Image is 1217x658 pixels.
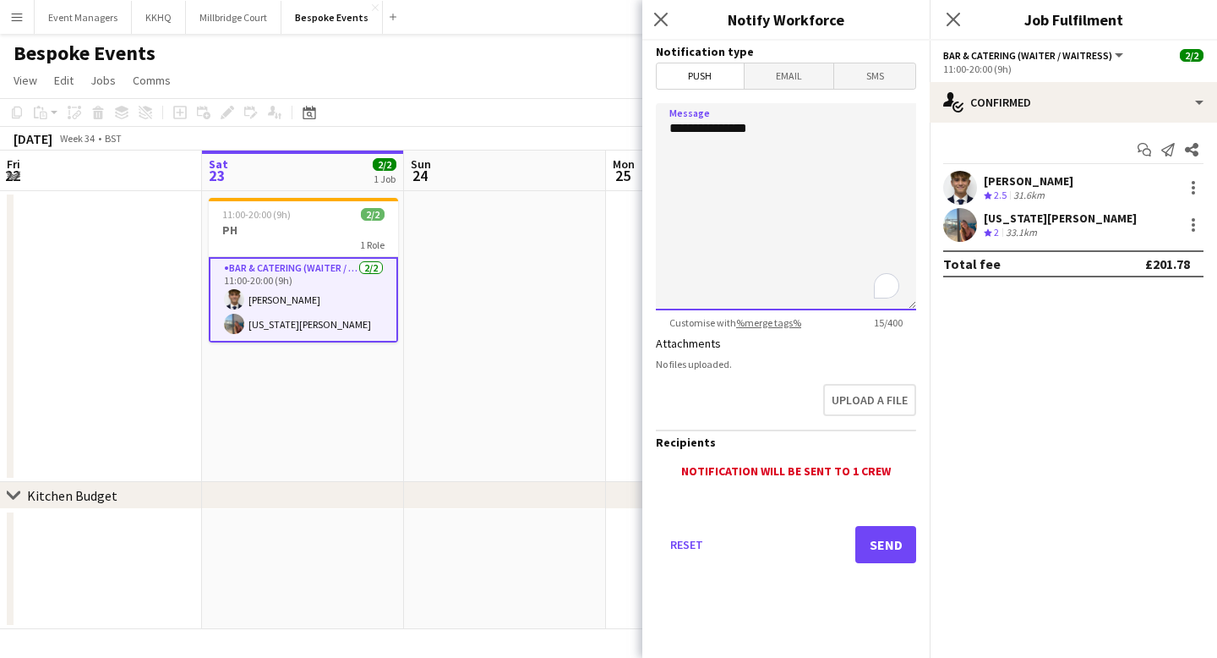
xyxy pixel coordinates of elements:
span: Bar & Catering (Waiter / waitress) [943,49,1112,62]
a: Edit [47,69,80,91]
span: 11:00-20:00 (9h) [222,208,291,221]
button: KKHQ [132,1,186,34]
span: Edit [54,73,74,88]
div: Kitchen Budget [27,487,117,504]
span: 1 Role [360,239,385,251]
span: 23 [206,166,228,185]
a: View [7,69,44,91]
div: 11:00-20:00 (9h) [943,63,1203,75]
app-card-role: Bar & Catering (Waiter / waitress)2/211:00-20:00 (9h)[PERSON_NAME][US_STATE][PERSON_NAME] [209,257,398,343]
div: Total fee [943,255,1001,272]
span: 24 [408,166,431,185]
button: Send [855,526,916,563]
button: Bespoke Events [281,1,383,34]
div: [DATE] [14,130,52,147]
span: 25 [610,166,635,185]
span: SMS [834,63,915,89]
span: Mon [613,156,635,172]
div: [US_STATE][PERSON_NAME] [984,211,1137,226]
span: Email [745,63,834,89]
span: 15 / 400 [860,316,916,329]
h3: Job Fulfilment [930,8,1217,30]
div: BST [105,132,122,145]
button: Reset [656,526,717,563]
span: Push [657,63,744,89]
div: [PERSON_NAME] [984,173,1073,189]
div: Confirmed [930,82,1217,123]
span: Sat [209,156,228,172]
span: 2/2 [361,208,385,221]
textarea: To enrich screen reader interactions, please activate Accessibility in Grammarly extension settings [656,103,916,310]
a: Comms [126,69,177,91]
span: 2 [994,226,999,239]
button: Bar & Catering (Waiter / waitress) [943,49,1126,62]
span: 22 [4,166,20,185]
span: Comms [133,73,171,88]
h1: Bespoke Events [14,41,156,66]
a: Jobs [84,69,123,91]
div: £201.78 [1145,255,1190,272]
app-job-card: 11:00-20:00 (9h)2/2PH1 RoleBar & Catering (Waiter / waitress)2/211:00-20:00 (9h)[PERSON_NAME][US_... [209,198,398,343]
span: Jobs [90,73,116,88]
h3: Notify Workforce [642,8,930,30]
span: Week 34 [56,132,98,145]
button: Millbridge Court [186,1,281,34]
button: Event Managers [35,1,132,34]
div: 31.6km [1010,189,1048,203]
span: View [14,73,37,88]
h3: PH [209,222,398,238]
button: Upload a file [823,384,916,416]
div: 33.1km [1002,226,1040,240]
label: Attachments [656,336,721,351]
div: 1 Job [374,173,396,185]
span: 2/2 [1180,49,1203,62]
span: 2.5 [994,189,1007,201]
h3: Recipients [656,435,916,450]
span: Customise with [656,316,815,329]
span: 2/2 [373,158,396,171]
h3: Notification type [656,44,916,59]
a: %merge tags% [736,316,801,329]
span: Fri [7,156,20,172]
span: Sun [411,156,431,172]
div: Notification will be sent to 1 crew [656,463,916,479]
div: No files uploaded. [656,358,916,370]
